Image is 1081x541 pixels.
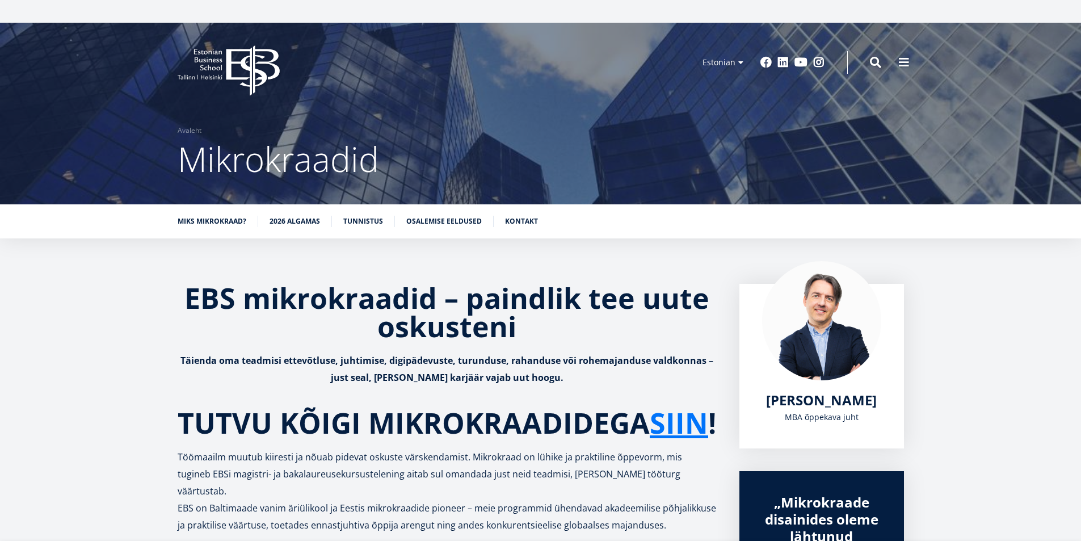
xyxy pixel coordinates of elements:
a: Kontakt [505,216,538,227]
strong: Täienda oma teadmisi ettevõtluse, juhtimise, digipädevuste, turunduse, rahanduse või rohemajandus... [180,354,713,384]
strong: TUTVU KÕIGI MIKROKRAADIDEGA ! [178,404,716,442]
a: Avaleht [178,125,201,136]
a: Linkedin [777,57,789,68]
a: Youtube [794,57,807,68]
a: Instagram [813,57,825,68]
a: Osalemise eeldused [406,216,482,227]
span: [PERSON_NAME] [766,391,877,409]
a: Tunnistus [343,216,383,227]
a: 2026 algamas [270,216,320,227]
a: [PERSON_NAME] [766,392,877,409]
a: Miks mikrokraad? [178,216,246,227]
a: SIIN [650,409,708,437]
strong: EBS mikrokraadid – paindlik tee uute oskusteni [184,279,709,346]
span: Mikrokraadid [178,136,379,182]
p: Töömaailm muutub kiiresti ja nõuab pidevat oskuste värskendamist. Mikrokraad on lühike ja praktil... [178,448,717,534]
img: Marko Rillo [762,261,881,380]
a: Facebook [760,57,772,68]
div: MBA õppekava juht [762,409,881,426]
